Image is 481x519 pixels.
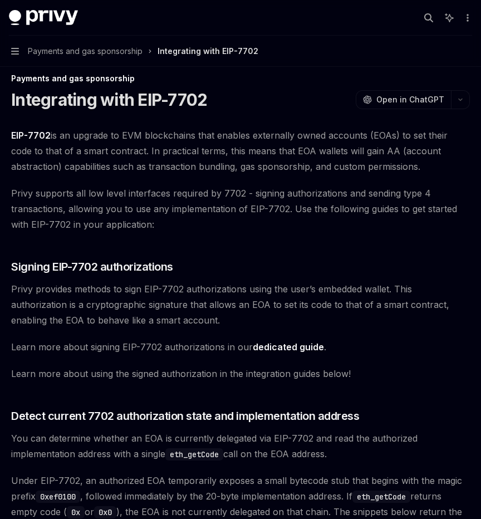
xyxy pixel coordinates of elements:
a: EIP-7702 [11,130,51,141]
div: Integrating with EIP-7702 [158,45,258,58]
span: is an upgrade to EVM blockchains that enables externally owned accounts (EOAs) to set their code ... [11,128,470,174]
code: 0x [67,506,85,518]
span: Payments and gas sponsorship [28,45,143,58]
img: dark logo [9,10,78,26]
button: More actions [461,10,472,26]
span: Learn more about signing EIP-7702 authorizations in our . [11,339,470,355]
span: You can determine whether an EOA is currently delegated via EIP-7702 and read the authorized impl... [11,430,470,462]
span: Signing EIP-7702 authorizations [11,259,173,275]
span: Open in ChatGPT [376,94,444,105]
span: Learn more about using the signed authorization in the integration guides below! [11,366,470,381]
h1: Integrating with EIP-7702 [11,90,207,110]
span: Privy supports all low level interfaces required by 7702 - signing authorizations and sending typ... [11,185,470,232]
code: 0xef0100 [36,491,80,503]
a: dedicated guide [253,341,324,353]
button: Open in ChatGPT [356,90,451,109]
code: eth_getCode [165,448,223,461]
span: Privy provides methods to sign EIP-7702 authorizations using the user’s embedded wallet. This aut... [11,281,470,328]
code: 0x0 [94,506,116,518]
code: eth_getCode [352,491,410,503]
span: Detect current 7702 authorization state and implementation address [11,408,359,424]
div: Payments and gas sponsorship [11,73,470,84]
